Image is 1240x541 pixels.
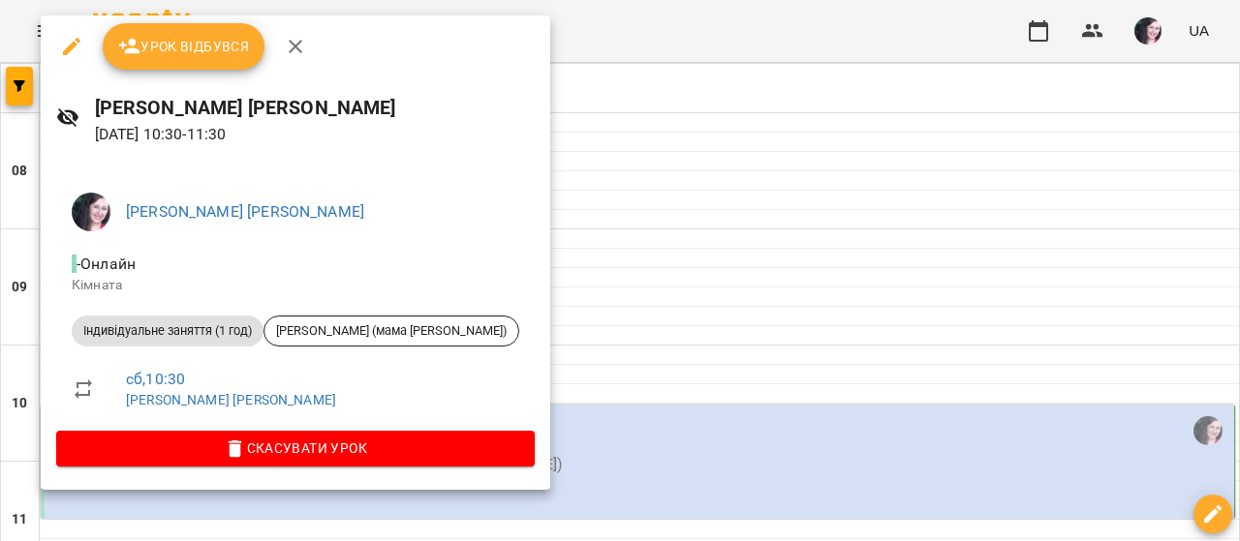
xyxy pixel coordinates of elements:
button: Скасувати Урок [56,431,535,466]
p: [DATE] 10:30 - 11:30 [95,123,535,146]
a: [PERSON_NAME] [PERSON_NAME] [126,202,364,221]
span: - Онлайн [72,255,139,273]
div: [PERSON_NAME] (мама [PERSON_NAME]) [263,316,519,346]
button: Урок відбувся [103,23,265,70]
span: Скасувати Урок [72,436,519,460]
span: Індивідуальне заняття (1 год) [72,322,263,340]
p: Кімната [72,276,519,295]
h6: [PERSON_NAME] [PERSON_NAME] [95,93,535,123]
img: 2806701817c5ecc41609d986f83e462c.jpeg [72,193,110,231]
span: [PERSON_NAME] (мама [PERSON_NAME]) [264,322,518,340]
a: сб , 10:30 [126,370,185,388]
a: [PERSON_NAME] [PERSON_NAME] [126,392,336,407]
span: Урок відбувся [118,35,250,58]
